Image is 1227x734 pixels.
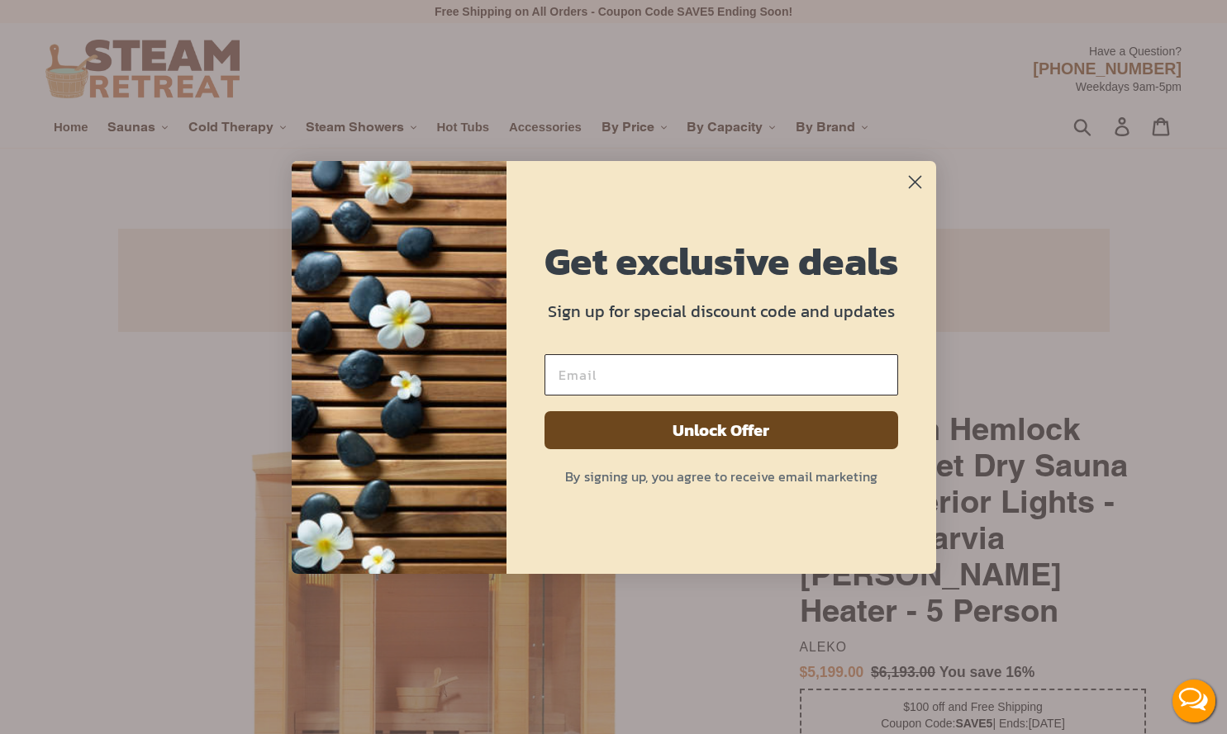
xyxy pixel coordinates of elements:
span: Get exclusive deals [545,231,898,291]
img: 4a458336-7136-4ecd-b465-c2d0a4d76eb4.jpeg [292,161,506,574]
button: Close dialog [901,168,930,197]
button: Live Chat [1161,668,1227,734]
span: By signing up, you agree to receive email marketing [565,466,877,486]
button: Unlock Offer [545,411,898,449]
input: Email [545,354,898,395]
span: Sign up for special discount code and updates [548,299,895,324]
